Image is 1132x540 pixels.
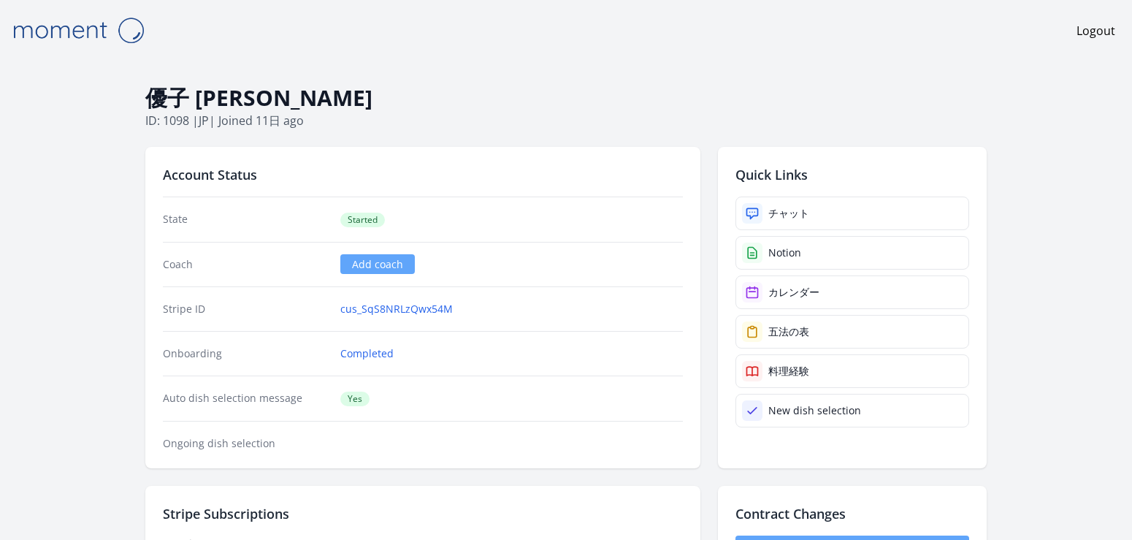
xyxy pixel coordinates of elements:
div: 料理経験 [768,364,809,379]
div: カレンダー [768,285,819,300]
span: Yes [340,392,370,406]
span: jp [199,113,209,129]
div: New dish selection [768,403,861,418]
h2: Stripe Subscriptions [163,503,683,524]
div: Notion [768,246,801,260]
a: Add coach [340,254,415,274]
a: New dish selection [735,394,969,427]
dt: State [163,212,329,227]
div: 五法の表 [768,324,809,339]
h2: Account Status [163,164,683,185]
a: cus_SqS8NRLzQwx54M [340,302,453,316]
dt: Onboarding [163,346,329,361]
h2: Contract Changes [735,503,969,524]
a: Logout [1076,22,1115,39]
a: Completed [340,346,394,361]
a: Notion [735,236,969,270]
span: Started [340,213,385,227]
a: カレンダー [735,275,969,309]
h2: Quick Links [735,164,969,185]
dt: Auto dish selection message [163,391,329,406]
dt: Stripe ID [163,302,329,316]
a: チャット [735,197,969,230]
dt: Ongoing dish selection [163,436,329,451]
img: Moment [5,12,151,49]
dt: Coach [163,257,329,272]
a: 五法の表 [735,315,969,349]
a: 料理経験 [735,354,969,388]
p: ID: 1098 | | Joined 11日 ago [145,112,987,129]
div: チャット [768,206,809,221]
h1: 優子 [PERSON_NAME] [145,84,987,112]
